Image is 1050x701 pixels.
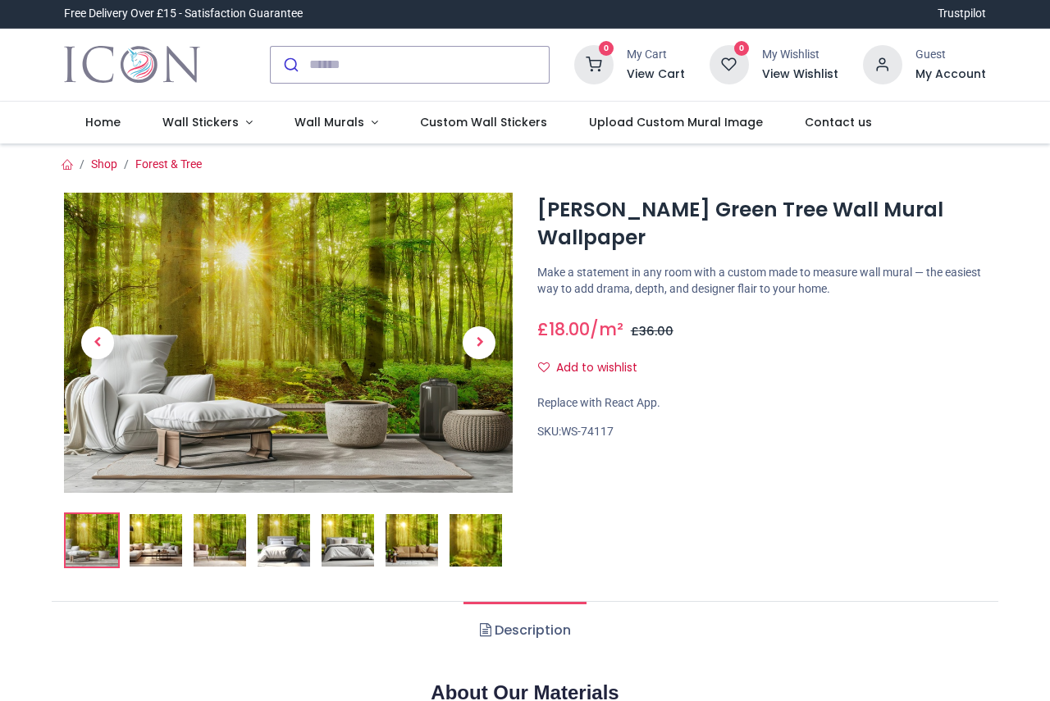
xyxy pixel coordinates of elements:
a: Previous [64,238,131,448]
a: Logo of Icon Wall Stickers [64,42,199,88]
img: WS-74117-05 [322,514,374,567]
span: Previous [81,326,114,359]
a: Description [463,602,586,659]
span: £ [631,323,673,339]
sup: 0 [599,41,614,57]
a: Shop [91,157,117,171]
span: /m² [590,317,623,341]
div: Free Delivery Over £15 - Satisfaction Guarantee [64,6,303,22]
span: Home [85,114,121,130]
h1: [PERSON_NAME] Green Tree Wall Mural Wallpaper [537,196,986,253]
div: SKU: [537,424,986,440]
span: £ [537,317,590,341]
img: WS-74117-06 [386,514,438,567]
button: Add to wishlistAdd to wishlist [537,354,651,382]
a: Forest & Tree [135,157,202,171]
img: Icon Wall Stickers [64,42,199,88]
span: Next [463,326,495,359]
a: View Wishlist [762,66,838,83]
img: Forest Sun Green Tree Wall Mural Wallpaper [66,514,118,567]
span: WS-74117 [561,425,614,438]
a: 0 [710,57,749,70]
a: Trustpilot [938,6,986,22]
img: Forest Sun Green Tree Wall Mural Wallpaper [64,193,513,493]
div: My Cart [627,47,685,63]
span: 36.00 [639,323,673,339]
button: Submit [271,47,309,83]
div: My Wishlist [762,47,838,63]
span: Wall Stickers [162,114,239,130]
div: Guest [915,47,986,63]
span: 18.00 [549,317,590,341]
img: WS-74117-07 [450,514,502,567]
span: Custom Wall Stickers [420,114,547,130]
i: Add to wishlist [538,362,550,373]
a: 0 [574,57,614,70]
p: Make a statement in any room with a custom made to measure wall mural — the easiest way to add dr... [537,265,986,297]
a: Next [445,238,513,448]
img: WS-74117-04 [258,514,310,567]
img: WS-74117-02 [130,514,182,567]
sup: 0 [734,41,750,57]
span: Upload Custom Mural Image [589,114,763,130]
img: WS-74117-03 [194,514,246,567]
div: Replace with React App. [537,395,986,412]
span: Wall Murals [294,114,364,130]
a: My Account [915,66,986,83]
a: Wall Stickers [142,102,274,144]
a: View Cart [627,66,685,83]
span: Contact us [805,114,872,130]
a: Wall Murals [273,102,399,144]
